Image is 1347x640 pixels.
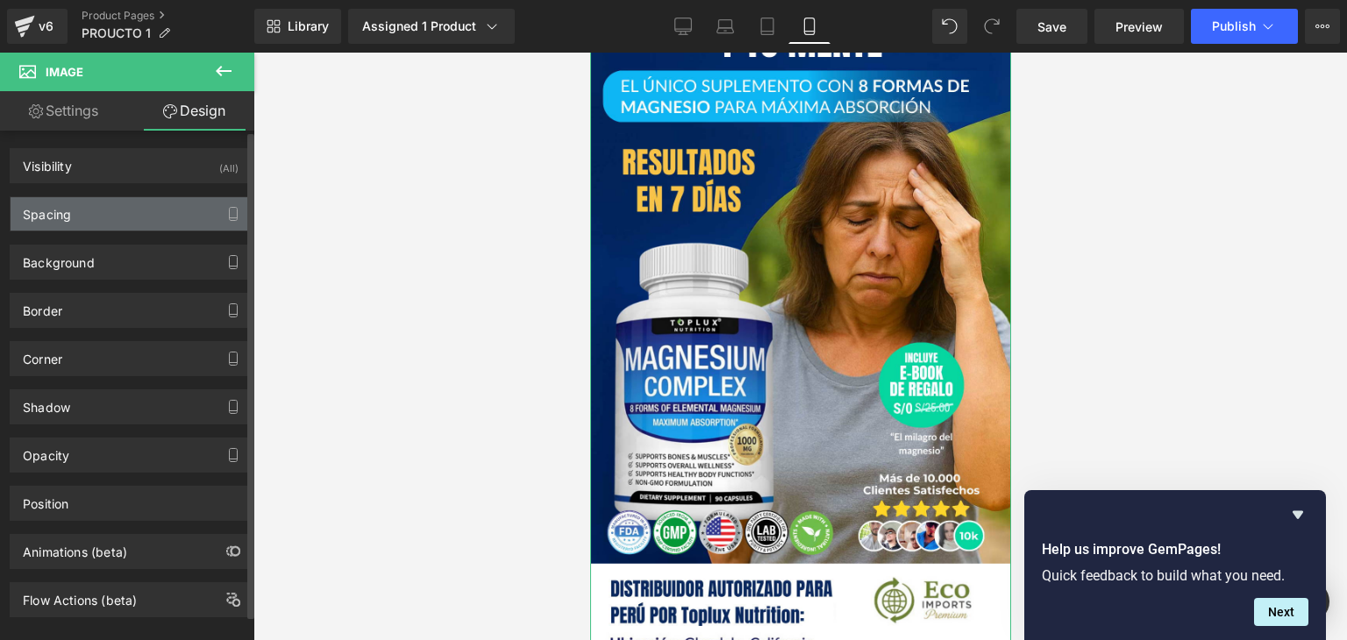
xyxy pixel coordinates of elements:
[254,9,341,44] a: New Library
[1042,504,1308,626] div: Help us improve GemPages!
[23,197,71,222] div: Spacing
[46,65,83,79] span: Image
[362,18,501,35] div: Assigned 1 Product
[1212,19,1256,33] span: Publish
[1287,504,1308,525] button: Hide survey
[23,438,69,463] div: Opacity
[23,149,72,174] div: Visibility
[1305,9,1340,44] button: More
[23,487,68,511] div: Position
[23,390,70,415] div: Shadow
[1037,18,1066,36] span: Save
[23,294,62,318] div: Border
[23,583,137,608] div: Flow Actions (beta)
[288,18,329,34] span: Library
[219,149,239,178] div: (All)
[23,535,127,559] div: Animations (beta)
[82,9,254,23] a: Product Pages
[23,245,95,270] div: Background
[1254,598,1308,626] button: Next question
[704,9,746,44] a: Laptop
[974,9,1009,44] button: Redo
[1094,9,1184,44] a: Preview
[932,9,967,44] button: Undo
[35,15,57,38] div: v6
[746,9,788,44] a: Tablet
[1042,539,1308,560] h2: Help us improve GemPages!
[1115,18,1163,36] span: Preview
[23,342,62,366] div: Corner
[662,9,704,44] a: Desktop
[131,91,258,131] a: Design
[788,9,830,44] a: Mobile
[1042,567,1308,584] p: Quick feedback to build what you need.
[1191,9,1298,44] button: Publish
[82,26,151,40] span: PROUCTO 1
[7,9,68,44] a: v6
